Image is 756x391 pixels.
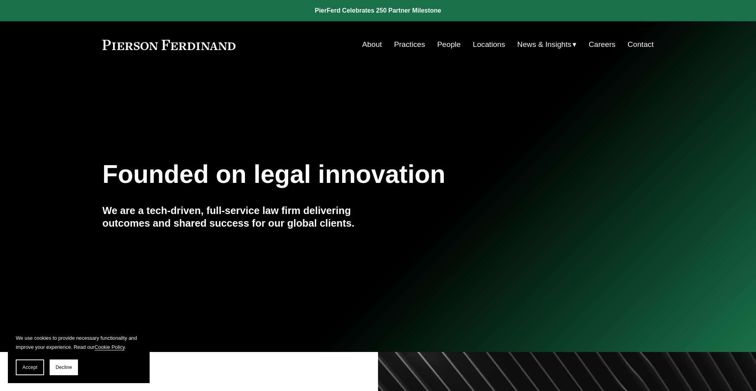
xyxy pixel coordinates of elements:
[22,365,37,370] span: Accept
[16,359,44,375] button: Accept
[589,37,615,52] a: Careers
[473,37,505,52] a: Locations
[50,359,78,375] button: Decline
[94,344,125,350] a: Cookie Policy
[517,38,572,52] span: News & Insights
[437,37,461,52] a: People
[102,204,378,230] h4: We are a tech-driven, full-service law firm delivering outcomes and shared success for our global...
[362,37,382,52] a: About
[8,326,150,383] section: Cookie banner
[628,37,654,52] a: Contact
[102,160,562,189] h1: Founded on legal innovation
[56,365,72,370] span: Decline
[16,333,142,352] p: We use cookies to provide necessary functionality and improve your experience. Read our .
[394,37,425,52] a: Practices
[517,37,577,52] a: folder dropdown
